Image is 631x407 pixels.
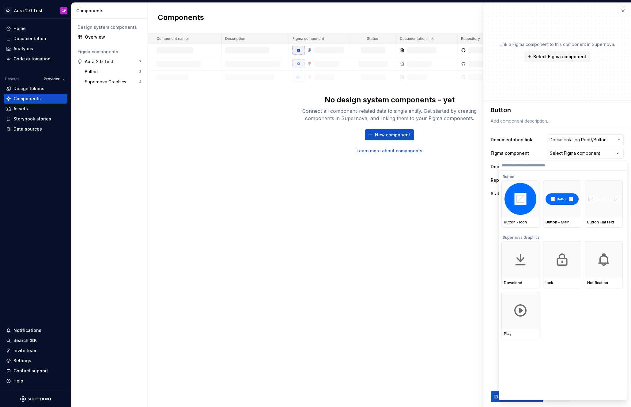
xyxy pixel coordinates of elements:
[504,331,537,336] div: Play
[546,280,579,285] div: lock
[504,280,537,285] div: Download
[501,171,623,181] div: Button
[504,220,537,225] div: Button - Icon
[587,280,620,285] div: Notification
[546,220,579,225] div: Button - Main
[587,220,620,225] div: Button Flat text
[501,231,623,241] div: Supernova Graphics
